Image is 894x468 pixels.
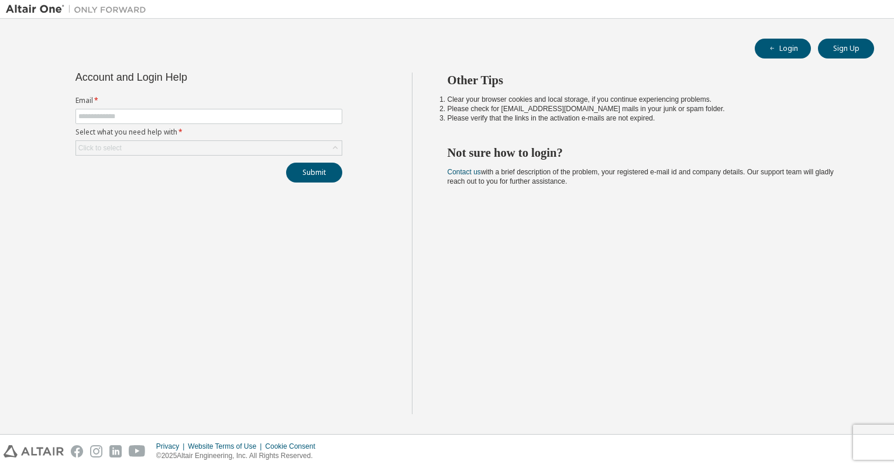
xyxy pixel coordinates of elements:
[755,39,811,58] button: Login
[129,445,146,457] img: youtube.svg
[4,445,64,457] img: altair_logo.svg
[156,442,188,451] div: Privacy
[75,96,342,105] label: Email
[109,445,122,457] img: linkedin.svg
[75,128,342,137] label: Select what you need help with
[6,4,152,15] img: Altair One
[448,95,854,104] li: Clear your browser cookies and local storage, if you continue experiencing problems.
[90,445,102,457] img: instagram.svg
[448,168,481,176] a: Contact us
[448,104,854,113] li: Please check for [EMAIL_ADDRESS][DOMAIN_NAME] mails in your junk or spam folder.
[448,113,854,123] li: Please verify that the links in the activation e-mails are not expired.
[818,39,874,58] button: Sign Up
[188,442,265,451] div: Website Terms of Use
[78,143,122,153] div: Click to select
[448,168,834,185] span: with a brief description of the problem, your registered e-mail id and company details. Our suppo...
[286,163,342,183] button: Submit
[71,445,83,457] img: facebook.svg
[448,145,854,160] h2: Not sure how to login?
[448,73,854,88] h2: Other Tips
[75,73,289,82] div: Account and Login Help
[76,141,342,155] div: Click to select
[265,442,322,451] div: Cookie Consent
[156,451,322,461] p: © 2025 Altair Engineering, Inc. All Rights Reserved.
